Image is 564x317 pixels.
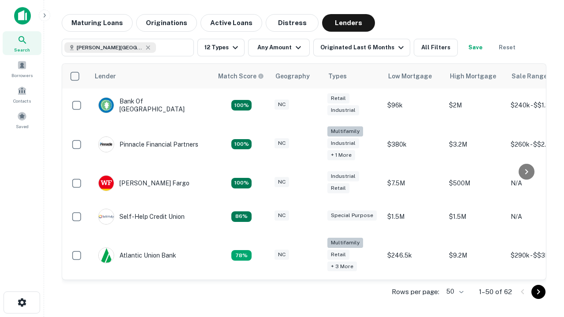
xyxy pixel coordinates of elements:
[14,46,30,53] span: Search
[383,166,445,200] td: $7.5M
[327,210,377,221] div: Special Purpose
[383,88,445,122] td: $96k
[89,64,213,88] th: Lender
[461,39,490,56] button: Save your search to get updates of matches that match your search criteria.
[62,14,133,32] button: Maturing Loans
[16,123,29,130] span: Saved
[99,98,114,113] img: picture
[98,97,204,113] div: Bank Of [GEOGRAPHIC_DATA]
[270,64,323,88] th: Geography
[3,31,41,55] a: Search
[231,178,252,188] div: Matching Properties: 14, hasApolloMatch: undefined
[14,7,31,25] img: capitalize-icon.png
[218,71,262,81] h6: Match Score
[3,57,41,81] a: Borrowers
[98,136,198,152] div: Pinnacle Financial Partners
[99,248,114,263] img: picture
[445,88,506,122] td: $2M
[197,39,245,56] button: 12 Types
[445,122,506,166] td: $3.2M
[275,71,310,81] div: Geography
[531,285,545,299] button: Go to next page
[388,71,432,81] div: Low Mortgage
[383,200,445,233] td: $1.5M
[275,210,289,221] div: NC
[327,138,359,148] div: Industrial
[320,42,406,53] div: Originated Last 6 Months
[77,44,143,52] span: [PERSON_NAME][GEOGRAPHIC_DATA], [GEOGRAPHIC_DATA]
[327,126,363,136] div: Multifamily
[445,166,506,200] td: $500M
[327,171,359,181] div: Industrial
[13,97,31,104] span: Contacts
[98,209,185,225] div: Self-help Credit Union
[136,14,197,32] button: Originations
[450,71,496,81] div: High Mortgage
[479,287,512,297] p: 1–50 of 62
[414,39,458,56] button: All Filters
[275,250,289,260] div: NC
[3,82,41,106] a: Contacts
[98,175,189,191] div: [PERSON_NAME] Fargo
[275,100,289,110] div: NC
[327,262,357,272] div: + 3 more
[443,285,465,298] div: 50
[383,233,445,278] td: $246.5k
[328,71,347,81] div: Types
[313,39,410,56] button: Originated Last 6 Months
[275,177,289,187] div: NC
[512,71,547,81] div: Sale Range
[99,137,114,152] img: picture
[231,139,252,150] div: Matching Properties: 23, hasApolloMatch: undefined
[327,105,359,115] div: Industrial
[200,14,262,32] button: Active Loans
[248,39,310,56] button: Any Amount
[266,14,319,32] button: Distress
[231,100,252,111] div: Matching Properties: 14, hasApolloMatch: undefined
[383,122,445,166] td: $380k
[275,138,289,148] div: NC
[327,93,349,103] div: Retail
[231,250,252,261] div: Matching Properties: 10, hasApolloMatch: undefined
[445,64,506,88] th: High Mortgage
[327,238,363,248] div: Multifamily
[327,250,349,260] div: Retail
[95,71,116,81] div: Lender
[3,108,41,132] a: Saved
[493,39,521,56] button: Reset
[11,72,33,79] span: Borrowers
[392,287,439,297] p: Rows per page:
[445,233,506,278] td: $9.2M
[520,247,564,289] iframe: Chat Widget
[99,176,114,191] img: picture
[218,71,264,81] div: Capitalize uses an advanced AI algorithm to match your search with the best lender. The match sco...
[322,14,375,32] button: Lenders
[213,64,270,88] th: Capitalize uses an advanced AI algorithm to match your search with the best lender. The match sco...
[327,183,349,193] div: Retail
[327,150,355,160] div: + 1 more
[445,200,506,233] td: $1.5M
[231,211,252,222] div: Matching Properties: 11, hasApolloMatch: undefined
[99,209,114,224] img: picture
[98,247,176,263] div: Atlantic Union Bank
[323,64,383,88] th: Types
[383,64,445,88] th: Low Mortgage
